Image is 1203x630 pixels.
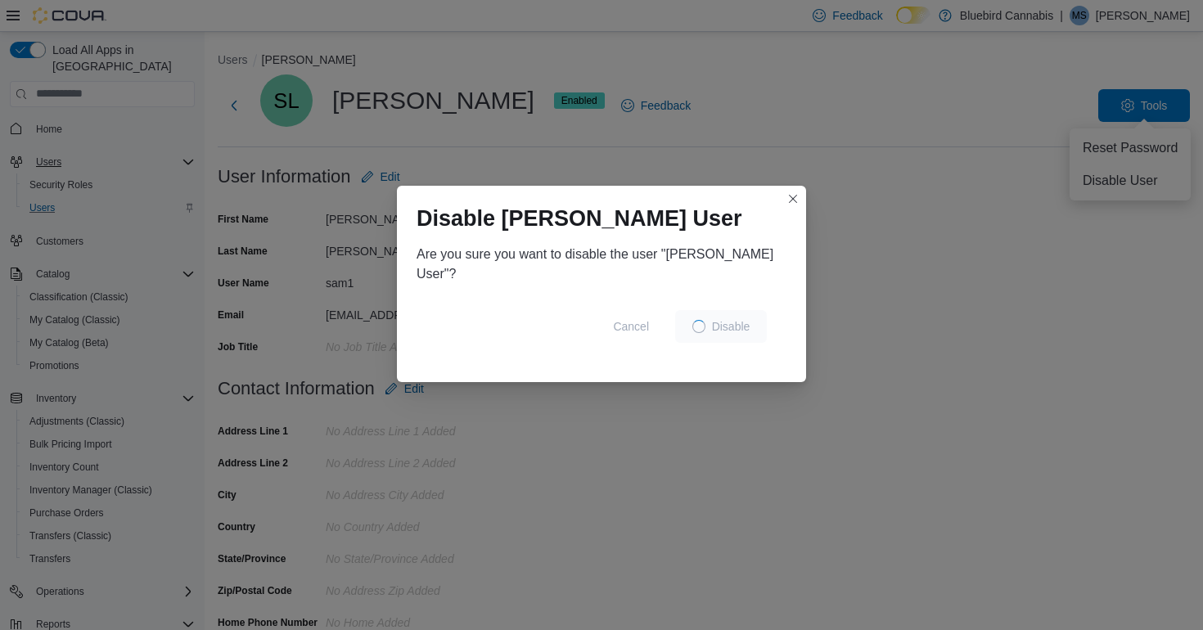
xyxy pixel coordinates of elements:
[606,310,656,343] button: Cancel
[692,320,705,333] span: Loading
[417,205,742,232] h1: Disable [PERSON_NAME] User
[417,245,786,284] div: Are you sure you want to disable the user "[PERSON_NAME] User"?
[675,310,767,343] button: LoadingDisable
[783,189,803,209] button: Closes this modal window
[712,318,750,335] span: Disable
[613,318,649,335] span: Cancel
